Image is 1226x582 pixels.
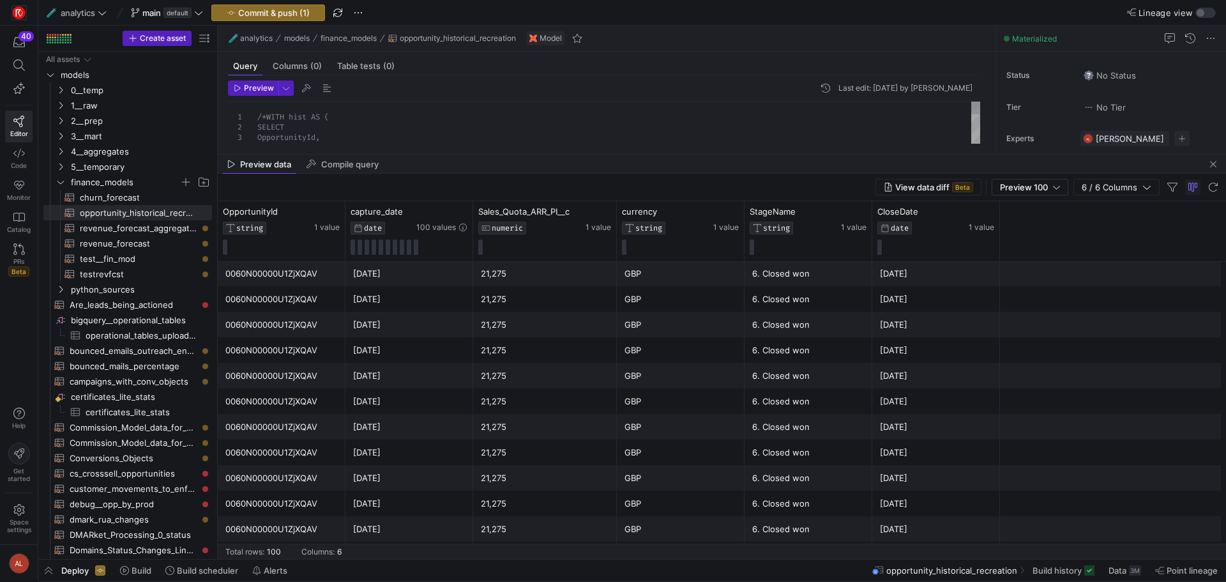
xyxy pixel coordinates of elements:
[70,482,197,496] span: customer_movements_to_enforcement​​​​​​​​​​
[321,34,377,43] span: finance_models
[5,174,33,206] a: Monitor
[43,450,212,466] div: Press SPACE to select this row.
[624,440,737,465] div: GBP
[43,358,212,374] a: bounced_mails_percentage​​​​​​​​​​
[1149,560,1223,581] button: Point lineage
[177,565,238,576] span: Build scheduler
[5,142,33,174] a: Code
[624,389,737,414] div: GBP
[481,466,609,491] div: 21,275
[8,467,30,482] span: Get started
[11,162,27,169] span: Code
[19,31,34,42] div: 40
[5,550,33,577] button: AL
[80,206,197,220] span: opportunity_historical_recreation​​​​​​​​​​
[314,223,340,232] span: 1 value
[9,553,29,574] div: AL
[80,221,197,236] span: revenue_forecast_aggregated​​​​​​​​​​
[624,364,737,388] div: GBP
[257,142,311,153] span: CreatedDate,
[225,287,338,312] div: 0060N00000U1ZjXQAV
[71,83,210,98] span: 0__temp
[5,31,33,54] button: 40
[321,160,379,169] span: Compile query
[43,481,212,496] div: Press SPACE to select this row.
[481,364,609,388] div: 21,275
[481,287,609,312] div: 21,275
[257,112,329,122] span: /*WITH hist AS (
[43,251,212,266] a: test__fin_mod​​​​​​​​​​
[43,205,212,220] a: opportunity_historical_recreation​​​​​​​​​​
[1167,565,1218,576] span: Point lineage
[624,517,737,542] div: GBP
[752,389,865,414] div: 6. Closed won
[416,223,456,232] span: 100 values
[5,498,33,539] a: Spacesettings
[353,440,465,465] div: [DATE]
[70,543,197,558] span: Domains_Status_Changes_Linked_to_Implementation_Projects​​​​​​​​​​
[763,224,790,233] span: STRING
[257,122,284,132] span: SELECT
[11,422,27,429] span: Help
[624,287,737,312] div: GBP
[80,236,197,251] span: revenue_forecast​​​​​​​​​​
[267,548,281,556] div: 100
[225,312,338,337] div: 0060N00000U1ZjXQAV
[353,389,465,414] div: [DATE]
[70,528,197,542] span: DMARket_Processing_0_status​​​​​​​​​​
[43,312,212,328] div: Press SPACE to select this row.
[71,98,210,113] span: 1__raw
[1084,102,1094,112] img: No tier
[5,238,33,282] a: PRsBeta
[86,405,197,420] span: certificates_lite_stats​​​​​​​​​
[7,226,31,233] span: Catalog
[880,287,992,312] div: [DATE]
[43,297,212,312] a: Are_leads_being_actioned​​​​​​​​​​
[43,527,212,542] div: Press SPACE to select this row.
[752,338,865,363] div: 6. Closed won
[43,67,212,82] div: Press SPACE to select this row.
[228,80,278,96] button: Preview
[481,491,609,516] div: 21,275
[43,527,212,542] a: DMARket_Processing_0_status​​​​​​​​​​
[880,338,992,363] div: [DATE]
[43,343,212,358] div: Press SPACE to select this row.
[70,436,197,450] span: Commission_Model_data_for_AEs_and_SDRs_sdroutput​​​​​​​​​​
[752,312,865,337] div: 6. Closed won
[225,440,338,465] div: 0060N00000U1ZjXQAV
[71,175,179,190] span: finance_models
[233,62,257,70] span: Query
[43,358,212,374] div: Press SPACE to select this row.
[43,466,212,481] a: cs_crosssell_opportunities​​​​​​​​​​
[5,206,33,238] a: Catalog
[752,364,865,388] div: 6. Closed won
[886,565,1017,576] span: opportunity_historical_recreation
[43,466,212,481] div: Press SPACE to select this row.
[43,82,212,98] div: Press SPACE to select this row.
[880,312,992,337] div: [DATE]
[624,338,737,363] div: GBP
[353,287,465,312] div: [DATE]
[624,491,737,516] div: GBP
[880,466,992,491] div: [DATE]
[478,206,570,217] span: Sales_Quota_ARR_PI__c
[838,84,972,93] div: Last edit: [DATE] by [PERSON_NAME]
[128,4,206,21] button: maindefault
[43,282,212,297] div: Press SPACE to select this row.
[71,114,210,128] span: 2__prep
[114,560,157,581] button: Build
[400,34,516,43] span: opportunity_historical_recreation
[71,144,210,159] span: 4__aggregates
[43,220,212,236] div: Press SPACE to select this row.
[70,344,197,358] span: bounced_emails_outreach_enhanced​​​​​​​​​​
[1084,70,1094,80] img: No status
[284,34,310,43] span: models
[47,8,56,17] span: 🧪
[140,34,186,43] span: Create asset
[43,4,110,21] button: 🧪analytics
[752,261,865,286] div: 6. Closed won
[43,236,212,251] a: revenue_forecast​​​​​​​​​​
[841,223,867,232] span: 1 value
[492,224,523,233] span: NUMERIC
[46,55,80,64] div: All assets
